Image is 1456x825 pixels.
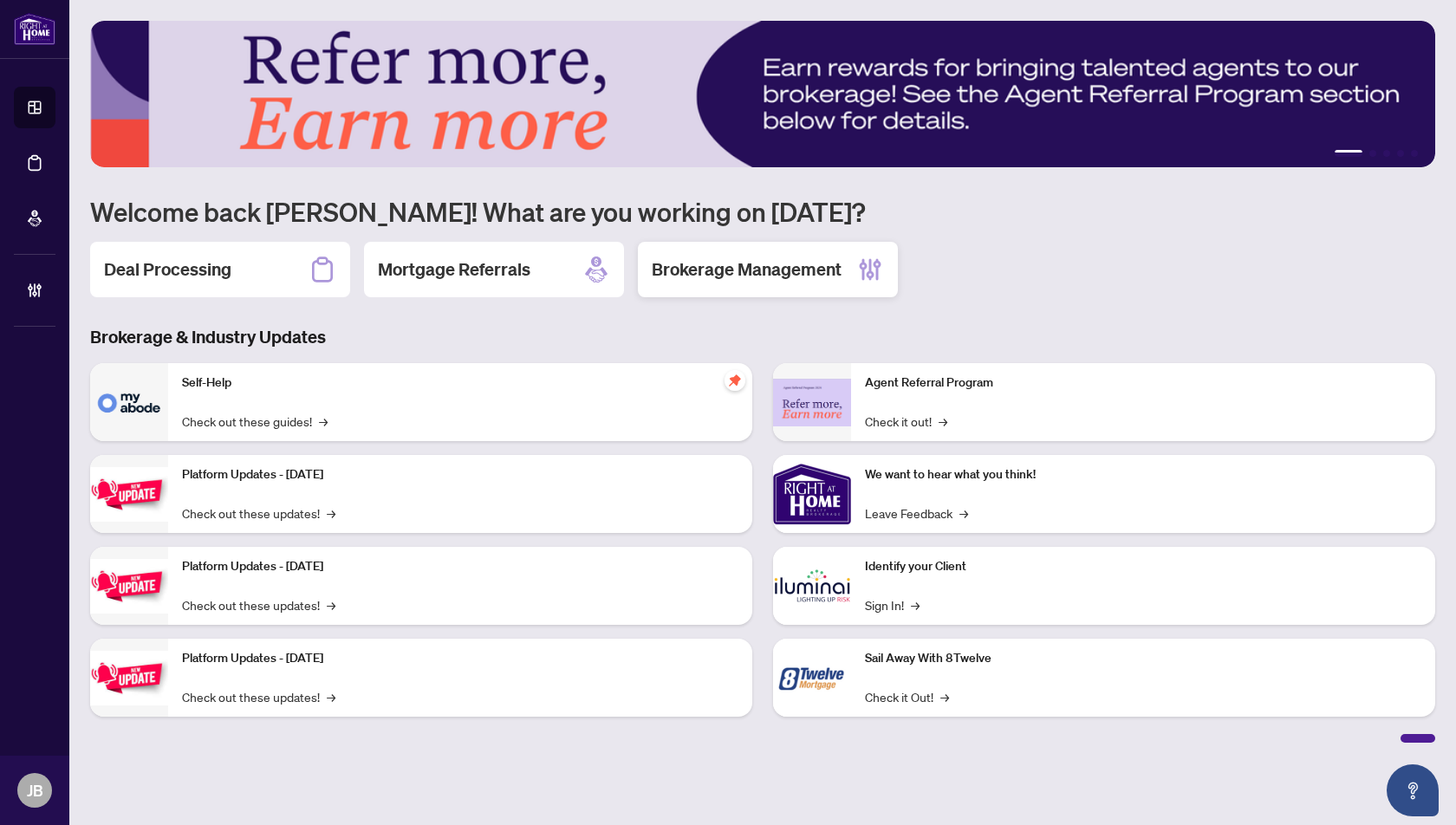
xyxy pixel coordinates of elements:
h3: Brokerage & Industry Updates [90,325,1435,349]
button: 2 [1369,150,1376,157]
p: Self-Help [182,374,738,393]
img: Platform Updates - July 21, 2025 [90,467,168,522]
a: Sign In!→ [865,595,920,614]
span: → [327,503,335,523]
a: Check it Out!→ [865,687,949,706]
span: → [911,595,920,614]
img: Platform Updates - July 8, 2025 [90,559,168,614]
h2: Deal Processing [104,257,231,282]
p: Platform Updates - [DATE] [182,465,738,484]
a: Leave Feedback→ [865,503,968,523]
span: JB [27,778,43,802]
img: Sail Away With 8Twelve [773,639,851,717]
a: Check out these guides!→ [182,412,328,431]
img: Slide 0 [90,21,1435,167]
span: → [940,687,949,706]
img: Identify your Client [773,547,851,625]
a: Check out these updates!→ [182,687,335,706]
p: Platform Updates - [DATE] [182,557,738,576]
img: Agent Referral Program [773,379,851,426]
button: 5 [1411,150,1418,157]
a: Check out these updates!→ [182,595,335,614]
span: → [939,412,947,431]
h2: Brokerage Management [652,257,842,282]
p: Platform Updates - [DATE] [182,649,738,668]
h2: Mortgage Referrals [378,257,530,282]
img: logo [14,13,55,45]
img: Platform Updates - June 23, 2025 [90,651,168,705]
a: Check it out!→ [865,412,947,431]
span: → [327,595,335,614]
span: pushpin [725,370,745,391]
p: Agent Referral Program [865,374,1421,393]
img: Self-Help [90,363,168,441]
button: 3 [1383,150,1390,157]
h1: Welcome back [PERSON_NAME]! What are you working on [DATE]? [90,195,1435,228]
p: Sail Away With 8Twelve [865,649,1421,668]
a: Check out these updates!→ [182,503,335,523]
button: 1 [1335,150,1362,157]
button: 4 [1397,150,1404,157]
span: → [327,687,335,706]
button: Open asap [1387,764,1439,816]
p: We want to hear what you think! [865,465,1421,484]
p: Identify your Client [865,557,1421,576]
img: We want to hear what you think! [773,455,851,533]
span: → [319,412,328,431]
span: → [959,503,968,523]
